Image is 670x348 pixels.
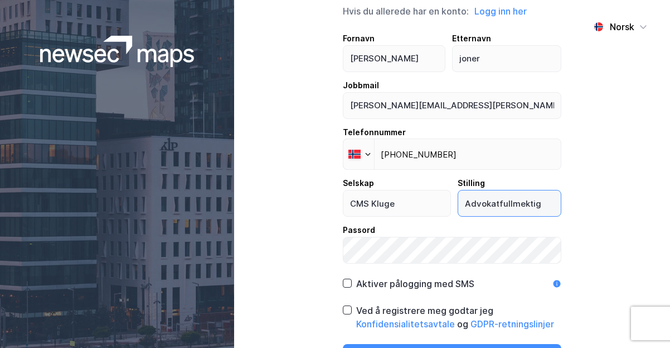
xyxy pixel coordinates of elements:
div: Stilling [458,177,562,190]
button: Logg inn her [471,4,530,18]
div: Aktiver pålogging med SMS [356,277,474,290]
input: Telefonnummer [343,139,561,170]
div: Selskap [343,177,451,190]
div: Kontrollprogram for chat [614,294,670,348]
div: Norway: + 47 [343,139,374,169]
div: Fornavn [343,32,445,45]
div: Telefonnummer [343,126,561,139]
div: Ved å registrere meg godtar jeg og [356,304,561,331]
iframe: Chat Widget [614,294,670,348]
div: Norsk [610,20,634,34]
img: logoWhite.bf58a803f64e89776f2b079ca2356427.svg [40,36,195,67]
div: Jobbmail [343,79,561,92]
div: Passord [343,223,561,237]
div: Hvis du allerede har en konto: [343,4,561,18]
div: Etternavn [452,32,562,45]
